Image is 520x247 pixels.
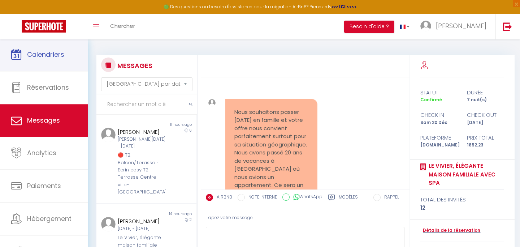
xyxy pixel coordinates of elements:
[101,217,116,231] img: ...
[245,194,277,202] label: NOTE INTERNE
[415,14,495,39] a: ... [PERSON_NAME]
[462,111,509,119] div: check out
[27,214,71,223] span: Hébergement
[290,193,322,201] label: WhatsApp
[420,21,431,31] img: ...
[462,142,509,149] div: 1852.23
[462,97,509,103] div: 7 nuit(s)
[436,21,486,30] span: [PERSON_NAME]
[462,119,509,126] div: [DATE]
[206,209,405,227] div: Tapez votre message
[339,194,358,203] label: Modèles
[110,22,135,30] span: Chercher
[101,128,116,142] img: ...
[27,148,56,157] span: Analytics
[27,50,64,59] span: Calendriers
[420,204,504,212] div: 12
[27,116,60,125] span: Messages
[118,128,166,136] div: [PERSON_NAME]
[146,211,196,217] div: 14 hours ago
[416,133,462,142] div: Plateforme
[416,88,462,97] div: statut
[189,128,192,133] span: 6
[27,83,69,92] span: Réservations
[462,88,509,97] div: durée
[503,22,512,31] img: logout
[27,181,61,190] span: Paiements
[416,119,462,126] div: Sam 20 Déc
[381,194,399,202] label: RAPPEL
[213,194,232,202] label: AIRBNB
[344,21,394,33] button: Besoin d'aide ?
[118,152,166,196] div: 🔴 T2 Balcon/Terasse · Ecrin cosy T2 Terrasse Centre ville-[GEOGRAPHIC_DATA]
[22,20,66,33] img: Super Booking
[462,133,509,142] div: Prix total
[416,111,462,119] div: check in
[118,136,166,150] div: [PERSON_NAME][DATE] - [DATE]
[331,4,357,10] a: >>> ICI <<<<
[146,122,196,128] div: 11 hours ago
[416,142,462,149] div: [DOMAIN_NAME]
[118,217,166,226] div: [PERSON_NAME]
[105,14,140,39] a: Chercher
[190,217,192,222] span: 2
[208,99,216,107] img: ...
[426,162,504,187] a: Le Vivier, élégante maison familiale avec Spa
[420,195,504,204] div: total des invités
[234,108,308,198] pre: Nous souhaitons passer [DATE] en famille et votre offre nous convient parfaitement surtout pour s...
[118,225,166,232] div: [DATE] - [DATE]
[420,97,442,103] span: Confirmé
[116,58,152,74] h3: MESSAGES
[420,227,480,234] a: Détails de la réservation
[96,94,197,115] input: Rechercher un mot clé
